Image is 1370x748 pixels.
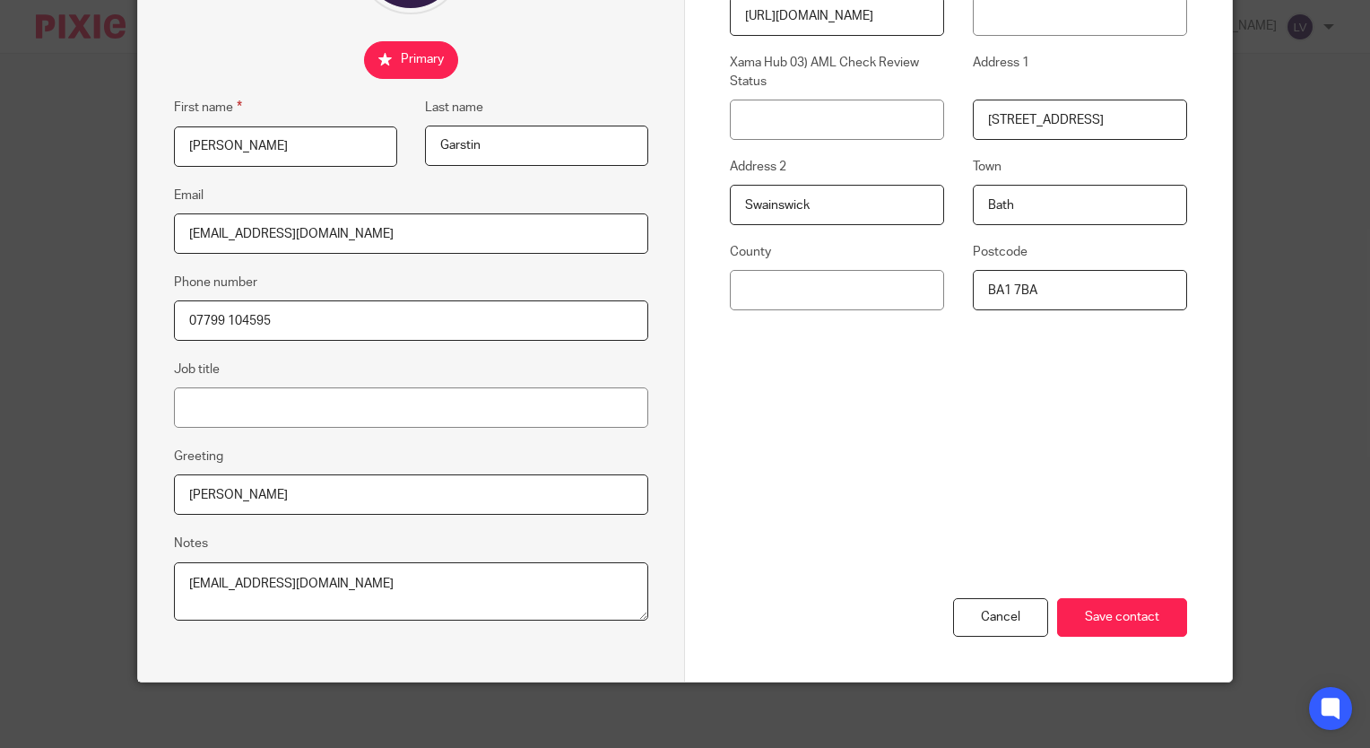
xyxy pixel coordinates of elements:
input: Save contact [1057,598,1187,637]
label: Address 2 [730,158,944,176]
label: Xama Hub 03) AML Check Review Status [730,54,944,91]
label: Postcode [973,243,1187,261]
label: Last name [425,99,483,117]
label: Job title [174,361,220,378]
label: Email [174,187,204,204]
label: Town [973,158,1187,176]
input: e.g. Dear Mrs. Appleseed or Hi Sam [174,474,648,515]
label: Address 1 [973,54,1187,91]
label: Notes [174,535,208,552]
div: Cancel [953,598,1048,637]
label: First name [174,97,242,117]
label: County [730,243,944,261]
label: Phone number [174,274,257,291]
textarea: [EMAIL_ADDRESS][DOMAIN_NAME] [174,562,648,622]
label: Greeting [174,448,223,465]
